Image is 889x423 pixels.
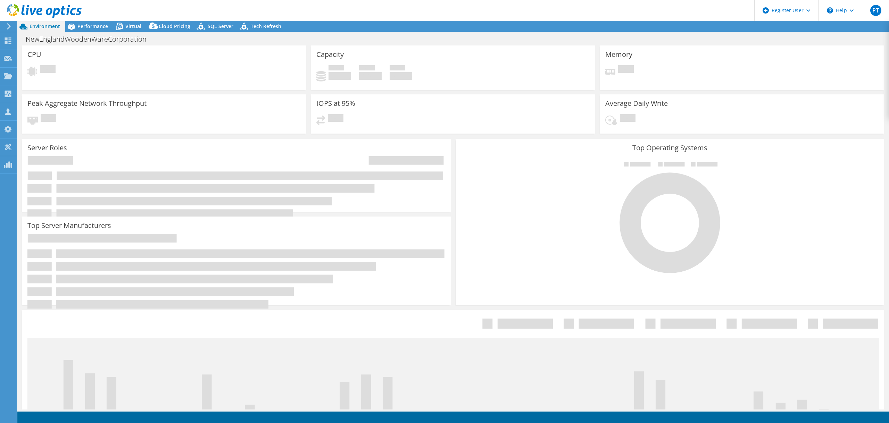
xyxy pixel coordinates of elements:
[329,72,351,80] h4: 0 GiB
[27,51,41,58] h3: CPU
[77,23,108,29] span: Performance
[618,65,634,75] span: Pending
[329,65,344,72] span: Used
[316,100,355,107] h3: IOPS at 95%
[316,51,344,58] h3: Capacity
[41,114,56,124] span: Pending
[159,23,190,29] span: Cloud Pricing
[27,100,147,107] h3: Peak Aggregate Network Throughput
[30,23,60,29] span: Environment
[359,72,382,80] h4: 0 GiB
[605,51,632,58] h3: Memory
[390,65,405,72] span: Total
[208,23,233,29] span: SQL Server
[27,144,67,152] h3: Server Roles
[870,5,881,16] span: PT
[328,114,343,124] span: Pending
[605,100,668,107] h3: Average Daily Write
[620,114,635,124] span: Pending
[40,65,56,75] span: Pending
[23,35,157,43] h1: NewEnglandWoodenWareCorporation
[827,7,833,14] svg: \n
[461,144,879,152] h3: Top Operating Systems
[390,72,412,80] h4: 0 GiB
[251,23,281,29] span: Tech Refresh
[359,65,375,72] span: Free
[27,222,111,229] h3: Top Server Manufacturers
[125,23,141,29] span: Virtual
